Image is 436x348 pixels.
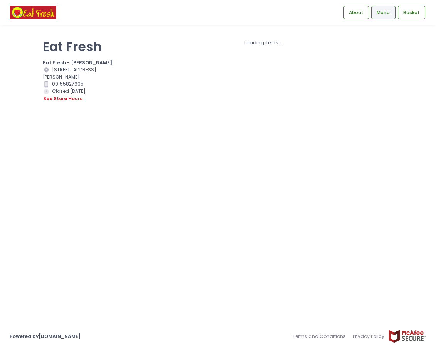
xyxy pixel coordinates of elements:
[403,9,420,16] span: Basket
[349,9,364,16] span: About
[43,66,123,81] div: [STREET_ADDRESS][PERSON_NAME]
[388,330,426,343] img: mcafee-secure
[10,6,56,19] img: logo
[349,330,388,343] a: Privacy Policy
[343,6,369,20] a: About
[43,39,123,55] p: Eat Fresh
[133,39,393,46] div: Loading items...
[43,95,83,103] button: see store hours
[371,6,395,20] a: Menu
[43,88,123,103] div: Closed [DATE].
[293,330,349,343] a: Terms and Conditions
[377,9,390,16] span: Menu
[43,81,123,88] div: 09155827695
[43,59,112,66] b: Eat Fresh - [PERSON_NAME]
[10,333,81,340] a: Powered by[DOMAIN_NAME]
